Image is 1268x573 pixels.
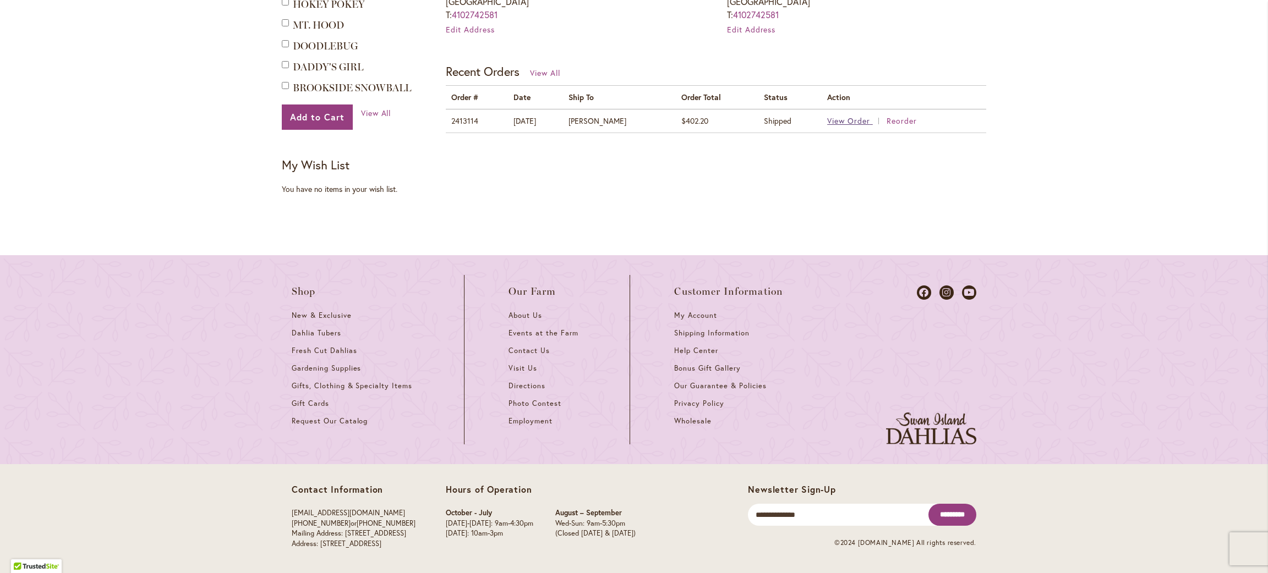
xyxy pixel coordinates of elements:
span: New & Exclusive [292,311,352,320]
a: View All [361,108,391,119]
a: Dahlias on Youtube [962,285,976,300]
span: Dahlia Tubers [292,328,341,338]
span: Gifts, Clothing & Specialty Items [292,381,412,390]
span: Shop [292,286,316,297]
span: $402.20 [681,115,708,126]
a: [PHONE_NUMBER] [357,519,416,528]
th: Order Total [676,86,759,109]
a: Reorder [887,115,917,126]
a: [EMAIL_ADDRESS][DOMAIN_NAME] [292,508,405,517]
span: Add to Cart [290,111,345,123]
span: Help Center [674,346,718,355]
p: (Closed [DATE] & [DATE]) [555,528,636,539]
th: Action [822,86,986,109]
a: 4102742581 [452,9,498,20]
a: View Order [827,115,884,126]
td: 2413114 [446,109,508,133]
span: Events at the Farm [509,328,578,338]
a: Edit Address [727,24,776,35]
span: Fresh Cut Dahlias [292,346,357,355]
p: [DATE]: 10am-3pm [446,528,533,539]
td: [DATE] [508,109,563,133]
span: Bonus Gift Gallery [674,363,740,373]
th: Ship To [563,86,676,109]
button: Add to Cart [282,104,353,130]
span: Directions [509,381,545,390]
p: Contact Information [292,484,416,495]
a: BROOKSIDE SNOWBALL [293,82,411,94]
td: Shipped [758,109,822,133]
p: Hours of Operation [446,484,636,495]
strong: My Wish List [282,157,349,173]
span: ©2024 [DOMAIN_NAME] All rights reserved. [834,538,976,547]
span: Privacy Policy [674,399,724,408]
a: Dahlias on Facebook [917,285,931,300]
span: About Us [509,311,542,320]
span: Wholesale [674,416,712,426]
span: Visit Us [509,363,537,373]
a: [PHONE_NUMBER] [292,519,351,528]
a: DOODLEBUG [293,40,358,52]
a: DADDY'S GIRL [293,61,363,73]
span: Photo Contest [509,399,561,408]
div: You have no items in your wish list. [282,184,439,195]
a: MT. HOOD [293,19,344,31]
a: 4102742581 [733,9,779,20]
th: Date [508,86,563,109]
span: Our Guarantee & Policies [674,381,766,390]
strong: Recent Orders [446,63,520,79]
p: [DATE]-[DATE]: 9am-4:30pm [446,519,533,529]
span: Our Farm [509,286,556,297]
th: Status [758,86,822,109]
span: Request Our Catalog [292,416,368,426]
span: View All [361,108,391,118]
a: Edit Address [446,24,495,35]
a: Dahlias on Instagram [939,285,954,300]
span: Contact Us [509,346,550,355]
span: Employment [509,416,553,426]
span: Newsletter Sign-Up [748,483,835,495]
th: Order # [446,86,508,109]
td: [PERSON_NAME] [563,109,676,133]
span: Gift Cards [292,399,329,408]
p: or Mailing Address: [STREET_ADDRESS] Address: [STREET_ADDRESS] [292,508,416,549]
p: October - July [446,508,533,519]
span: Gardening Supplies [292,363,361,373]
span: My Account [674,311,717,320]
span: View Order [827,115,870,126]
a: View All [530,68,560,78]
span: Shipping Information [674,328,749,338]
span: Customer Information [674,286,783,297]
iframe: Launch Accessibility Center [8,534,39,565]
p: Wed-Sun: 9am-5:30pm [555,519,636,529]
p: August – September [555,508,636,519]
